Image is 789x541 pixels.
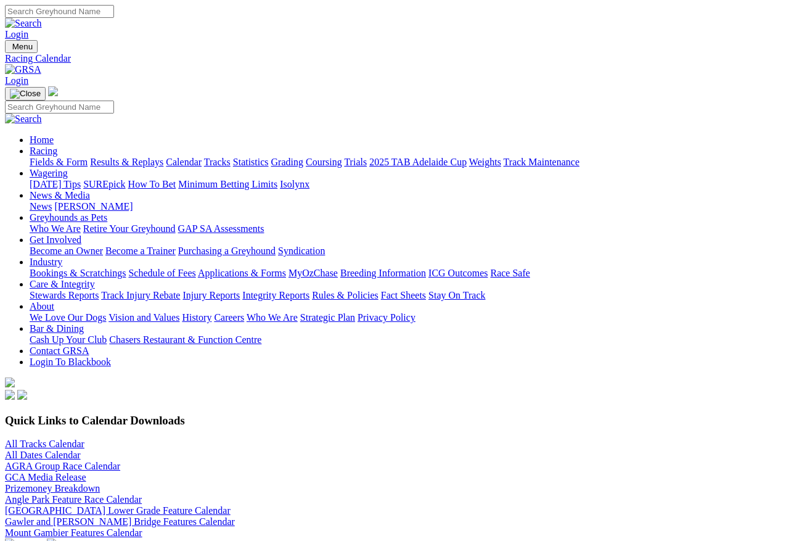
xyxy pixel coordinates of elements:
a: Integrity Reports [242,290,309,300]
a: [GEOGRAPHIC_DATA] Lower Grade Feature Calendar [5,505,231,516]
a: GAP SA Assessments [178,223,264,234]
a: Prizemoney Breakdown [5,483,100,494]
img: GRSA [5,64,41,75]
a: Purchasing a Greyhound [178,246,276,256]
a: Racing Calendar [5,53,784,64]
a: Applications & Forms [198,268,286,278]
div: Wagering [30,179,784,190]
a: Retire Your Greyhound [83,223,176,234]
a: News & Media [30,190,90,200]
a: Injury Reports [182,290,240,300]
a: Tracks [204,157,231,167]
a: How To Bet [128,179,176,189]
a: All Tracks Calendar [5,439,84,449]
button: Toggle navigation [5,87,46,101]
a: Vision and Values [108,312,179,323]
div: Industry [30,268,784,279]
img: twitter.svg [17,390,27,400]
a: Strategic Plan [300,312,355,323]
a: Gawler and [PERSON_NAME] Bridge Features Calendar [5,516,235,527]
h3: Quick Links to Calendar Downloads [5,414,784,427]
a: Become a Trainer [105,246,176,256]
a: Trials [344,157,367,167]
a: Wagering [30,168,68,178]
a: Schedule of Fees [128,268,195,278]
div: About [30,312,784,323]
img: Search [5,18,42,29]
a: Login To Blackbook [30,357,111,367]
a: Login [5,29,28,39]
a: All Dates Calendar [5,450,81,460]
a: Results & Replays [90,157,163,167]
a: Grading [271,157,303,167]
a: Greyhounds as Pets [30,212,107,223]
img: Search [5,114,42,125]
input: Search [5,101,114,114]
a: Isolynx [280,179,309,189]
a: Chasers Restaurant & Function Centre [109,334,261,345]
a: Cash Up Your Club [30,334,107,345]
a: History [182,312,211,323]
input: Search [5,5,114,18]
a: Race Safe [490,268,529,278]
a: Racing [30,146,57,156]
img: Close [10,89,41,99]
a: Care & Integrity [30,279,95,289]
a: AGRA Group Race Calendar [5,461,120,471]
a: SUREpick [83,179,125,189]
a: Who We Are [30,223,81,234]
a: Home [30,134,54,145]
a: [PERSON_NAME] [54,201,133,212]
a: Weights [469,157,501,167]
a: 2025 TAB Adelaide Cup [369,157,467,167]
div: Racing [30,157,784,168]
a: Contact GRSA [30,345,89,356]
a: Minimum Betting Limits [178,179,277,189]
a: Who We Are [247,312,298,323]
a: Careers [214,312,244,323]
a: Track Maintenance [504,157,579,167]
div: Care & Integrity [30,290,784,301]
a: Industry [30,257,62,267]
a: Stay On Track [428,290,485,300]
a: About [30,301,54,312]
a: We Love Our Dogs [30,312,106,323]
a: Syndication [278,246,325,256]
a: Privacy Policy [358,312,415,323]
button: Toggle navigation [5,40,38,53]
a: Breeding Information [340,268,426,278]
div: Bar & Dining [30,334,784,345]
div: Get Involved [30,246,784,257]
a: Calendar [166,157,202,167]
div: News & Media [30,201,784,212]
span: Menu [12,42,33,51]
a: Coursing [306,157,342,167]
a: Rules & Policies [312,290,378,300]
a: MyOzChase [288,268,338,278]
a: Login [5,75,28,86]
a: Fact Sheets [381,290,426,300]
a: [DATE] Tips [30,179,81,189]
a: Get Involved [30,234,81,245]
a: Fields & Form [30,157,88,167]
div: Greyhounds as Pets [30,223,784,234]
a: Bookings & Scratchings [30,268,126,278]
img: logo-grsa-white.png [48,86,58,96]
img: facebook.svg [5,390,15,400]
a: Bar & Dining [30,323,84,334]
a: Stewards Reports [30,290,99,300]
a: ICG Outcomes [428,268,488,278]
a: GCA Media Release [5,472,86,482]
img: logo-grsa-white.png [5,378,15,387]
a: News [30,201,52,212]
a: Mount Gambier Features Calendar [5,527,142,538]
a: Angle Park Feature Race Calendar [5,494,142,505]
a: Track Injury Rebate [101,290,180,300]
a: Become an Owner [30,246,103,256]
a: Statistics [233,157,269,167]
